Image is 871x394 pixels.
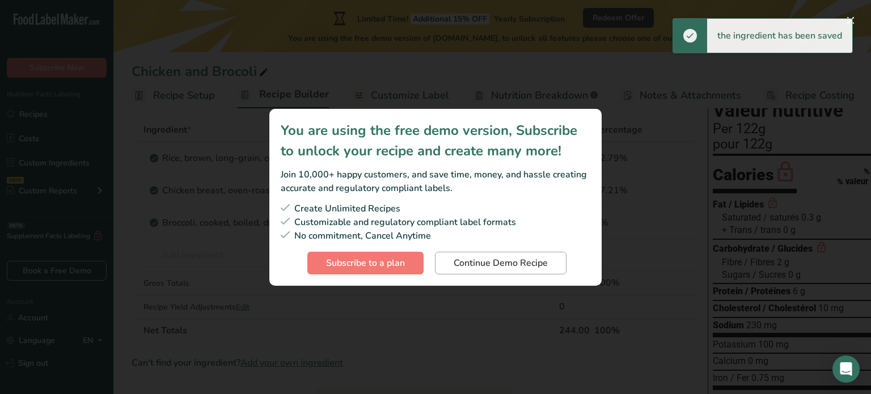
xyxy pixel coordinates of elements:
[326,256,405,270] span: Subscribe to a plan
[281,229,590,243] div: No commitment, Cancel Anytime
[832,355,860,383] div: Open Intercom Messenger
[281,120,590,161] div: You are using the free demo version, Subscribe to unlock your recipe and create many more!
[307,252,424,274] button: Subscribe to a plan
[454,256,548,270] span: Continue Demo Recipe
[435,252,566,274] button: Continue Demo Recipe
[707,19,852,53] div: the ingredient has been saved
[281,215,590,229] div: Customizable and regulatory compliant label formats
[281,168,590,195] div: Join 10,000+ happy customers, and save time, money, and hassle creating accurate and regulatory c...
[281,202,590,215] div: Create Unlimited Recipes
